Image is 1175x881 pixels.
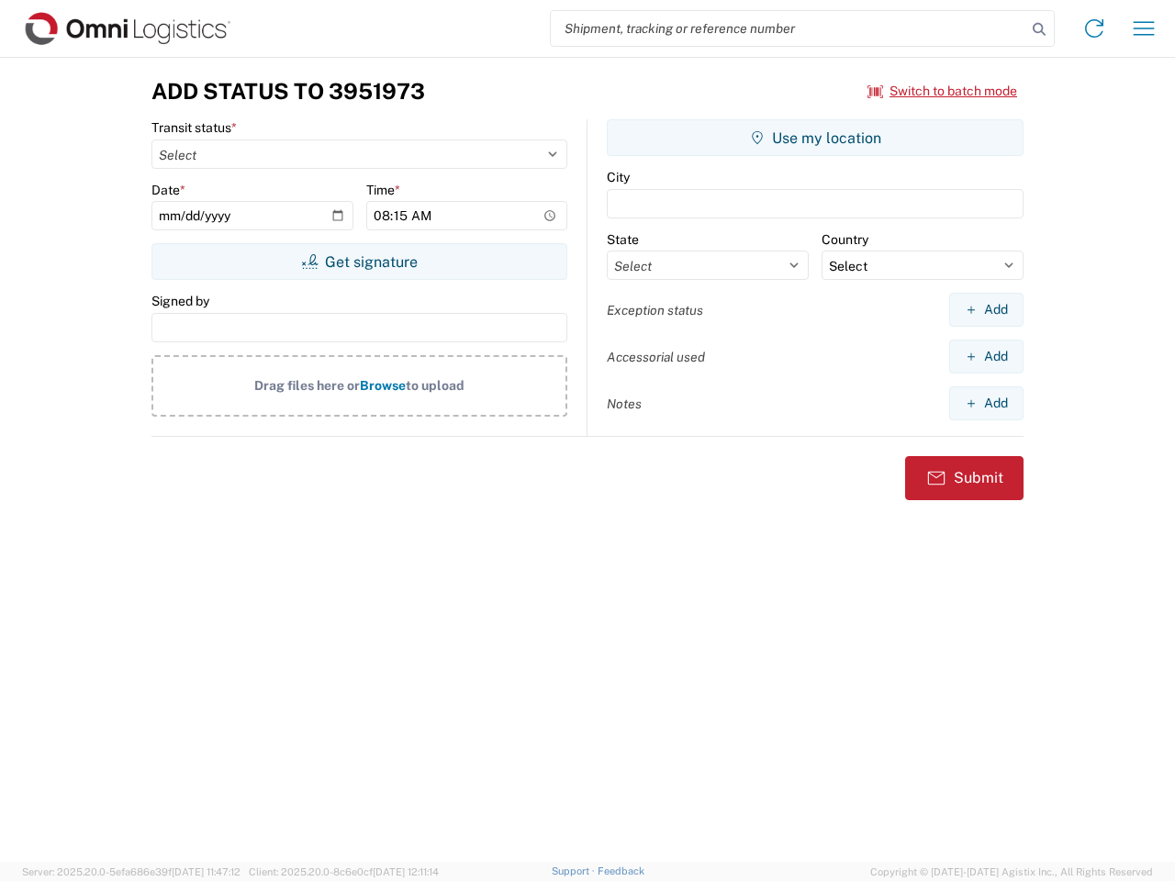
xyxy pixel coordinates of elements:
[598,865,644,876] a: Feedback
[607,231,639,248] label: State
[151,182,185,198] label: Date
[870,864,1153,880] span: Copyright © [DATE]-[DATE] Agistix Inc., All Rights Reserved
[151,119,237,136] label: Transit status
[607,396,642,412] label: Notes
[249,866,439,877] span: Client: 2025.20.0-8c6e0cf
[607,349,705,365] label: Accessorial used
[867,76,1017,106] button: Switch to batch mode
[607,119,1024,156] button: Use my location
[172,866,241,877] span: [DATE] 11:47:12
[949,386,1024,420] button: Add
[22,866,241,877] span: Server: 2025.20.0-5efa686e39f
[552,865,598,876] a: Support
[373,866,439,877] span: [DATE] 12:11:14
[254,378,360,393] span: Drag files here or
[151,78,425,105] h3: Add Status to 3951973
[360,378,406,393] span: Browse
[366,182,400,198] label: Time
[607,302,703,318] label: Exception status
[151,293,209,309] label: Signed by
[905,456,1024,500] button: Submit
[406,378,464,393] span: to upload
[607,169,630,185] label: City
[822,231,868,248] label: Country
[551,11,1026,46] input: Shipment, tracking or reference number
[151,243,567,280] button: Get signature
[949,293,1024,327] button: Add
[949,340,1024,374] button: Add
